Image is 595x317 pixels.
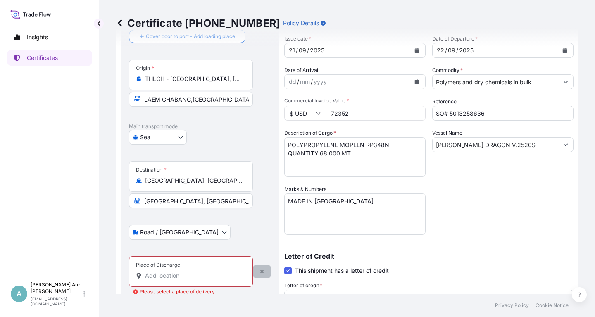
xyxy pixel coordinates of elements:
[288,45,296,55] div: day,
[307,45,309,55] div: /
[7,29,92,45] a: Insights
[311,77,313,87] div: /
[284,253,574,260] p: Letter of Credit
[558,137,573,152] button: Show suggestions
[7,50,92,66] a: Certificates
[326,106,426,121] input: Enter amount
[432,129,462,137] label: Vessel Name
[140,228,219,236] span: Road / [GEOGRAPHIC_DATA]
[27,33,48,41] p: Insights
[283,19,319,27] p: Policy Details
[284,185,326,193] label: Marks & Numbers
[432,98,457,106] label: Reference
[136,262,180,268] div: Place of Discharge
[445,45,447,55] div: /
[129,193,253,208] input: Text to appear on certificate
[129,92,253,107] input: Text to appear on certificate
[136,167,167,173] div: Destination
[129,225,231,240] button: Select transport
[129,123,271,130] p: Main transport mode
[433,137,558,152] input: Type to search vessel name or IMO
[288,77,297,87] div: day,
[145,75,243,83] input: Origin
[297,77,299,87] div: /
[116,17,280,30] p: Certificate [PHONE_NUMBER]
[145,272,243,280] input: Place of Discharge
[432,106,574,121] input: Enter booking reference
[299,77,311,87] div: month,
[284,129,336,137] label: Description of Cargo
[558,74,573,89] button: Show suggestions
[436,45,445,55] div: day,
[27,54,58,62] p: Certificates
[295,267,389,275] span: This shipment has a letter of credit
[145,176,243,185] input: Destination
[309,45,325,55] div: year,
[17,290,21,298] span: A
[140,133,150,141] span: Sea
[432,66,463,74] label: Commodity
[456,45,458,55] div: /
[433,74,558,89] input: Type to search commodity
[458,45,474,55] div: year,
[410,44,424,57] button: Calendar
[535,302,569,309] a: Cookie Notice
[284,66,318,74] span: Date of Arrival
[284,98,426,104] span: Commercial Invoice Value
[313,77,328,87] div: year,
[495,302,529,309] a: Privacy Policy
[133,288,215,296] div: Please select a place of delivery
[31,281,82,295] p: [PERSON_NAME] Au-[PERSON_NAME]
[284,193,426,235] textarea: MADE IN [GEOGRAPHIC_DATA]
[31,296,82,306] p: [EMAIL_ADDRESS][DOMAIN_NAME]
[298,45,307,55] div: month,
[558,44,571,57] button: Calendar
[136,65,154,72] div: Origin
[129,130,187,145] button: Select transport
[447,45,456,55] div: month,
[410,75,424,88] button: Calendar
[296,45,298,55] div: /
[284,281,322,290] label: Letter of credit
[284,137,426,177] textarea: POLYPROPYLENE MOPLEN RP348N QUANTITY:68.000 MT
